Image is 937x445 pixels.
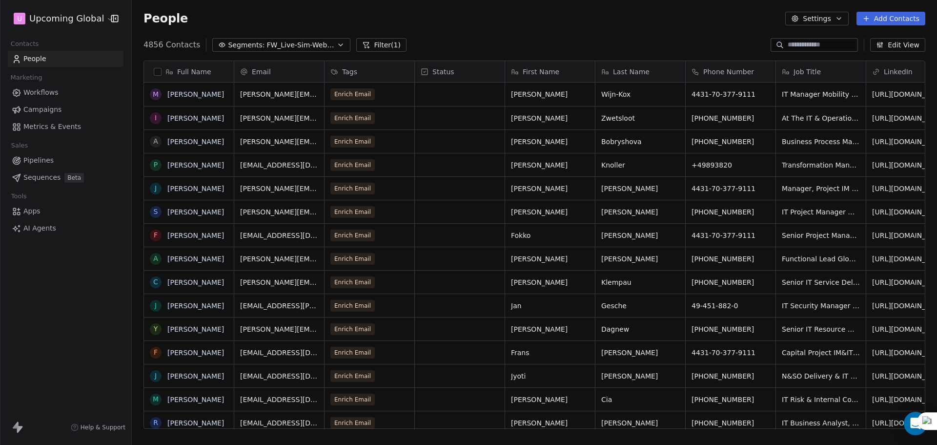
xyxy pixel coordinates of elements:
[782,113,860,123] span: At The IT & Operations Department Manager, Reporting
[154,324,158,334] div: Y
[601,113,679,123] span: Zwetsloot
[325,61,414,82] div: Tags
[330,347,375,359] span: Enrich Email
[692,184,770,193] span: 4431-70-377-9111
[601,277,679,287] span: Klempau
[234,61,324,82] div: Email
[511,254,589,264] span: [PERSON_NAME]
[330,183,375,194] span: Enrich Email
[154,160,158,170] div: P
[692,160,770,170] span: +49893820
[601,418,679,428] span: [PERSON_NAME]
[601,89,679,99] span: Wijn-Kox
[511,348,589,358] span: Frans
[154,230,158,240] div: F
[167,138,224,146] a: [PERSON_NAME]
[782,418,860,428] span: IT Business Analyst, Deployment & Demand Manager
[794,67,821,77] span: Job Title
[240,137,318,147] span: [PERSON_NAME][EMAIL_ADDRESS][DOMAIN_NAME]
[8,51,123,67] a: People
[686,61,775,82] div: Phone Number
[330,112,375,124] span: Enrich Email
[240,231,318,240] span: [EMAIL_ADDRESS][DOMAIN_NAME]
[330,136,375,148] span: Enrich Email
[240,324,318,334] span: [PERSON_NAME][EMAIL_ADDRESS][PERSON_NAME][DOMAIN_NAME]
[23,155,54,166] span: Pipelines
[6,37,43,51] span: Contacts
[505,61,595,82] div: First Name
[154,347,158,358] div: F
[613,67,650,77] span: Last Name
[330,230,375,241] span: Enrich Email
[167,208,224,216] a: [PERSON_NAME]
[167,255,224,263] a: [PERSON_NAME]
[71,424,125,431] a: Help & Support
[511,160,589,170] span: [PERSON_NAME]
[601,395,679,404] span: Cia
[884,67,913,77] span: LinkedIn
[342,67,357,77] span: Tags
[23,54,46,64] span: People
[692,418,770,428] span: [PHONE_NUMBER]
[167,396,224,403] a: [PERSON_NAME]
[23,223,56,233] span: AI Agents
[8,220,123,236] a: AI Agents
[601,348,679,358] span: [PERSON_NAME]
[155,371,157,381] div: J
[511,395,589,404] span: [PERSON_NAME]
[692,254,770,264] span: [PHONE_NUMBER]
[240,89,318,99] span: [PERSON_NAME][EMAIL_ADDRESS][DOMAIN_NAME]
[415,61,505,82] div: Status
[870,38,925,52] button: Edit View
[601,254,679,264] span: [PERSON_NAME]
[782,348,860,358] span: Capital Project IM&IT Program Manager
[240,113,318,123] span: [PERSON_NAME][EMAIL_ADDRESS][DOMAIN_NAME]
[153,254,158,264] div: A
[782,137,860,147] span: Business Process Manager | Young Professional Program IT
[167,185,224,192] a: [PERSON_NAME]
[782,160,860,170] span: Transformation Manager | Sales IT | Retail Sales Solutions
[167,278,224,286] a: [PERSON_NAME]
[167,232,224,239] a: [PERSON_NAME]
[330,370,375,382] span: Enrich Email
[240,395,318,404] span: [EMAIL_ADDRESS][DOMAIN_NAME]
[692,395,770,404] span: [PHONE_NUMBER]
[511,301,589,311] span: Jan
[601,371,679,381] span: [PERSON_NAME]
[7,138,32,153] span: Sales
[8,203,123,219] a: Apps
[692,113,770,123] span: [PHONE_NUMBER]
[167,114,224,122] a: [PERSON_NAME]
[782,207,860,217] span: IT Project Manager Working in Automotive Domain
[692,231,770,240] span: 4431-70-377-9111
[782,324,860,334] span: Senior IT Resource Manager - Financial Services [GEOGRAPHIC_DATA]
[240,207,318,217] span: [PERSON_NAME][EMAIL_ADDRESS][PERSON_NAME][DOMAIN_NAME]
[167,90,224,98] a: [PERSON_NAME]
[601,137,679,147] span: Bobryshova
[330,159,375,171] span: Enrich Email
[240,160,318,170] span: [EMAIL_ADDRESS][DOMAIN_NAME]
[511,277,589,287] span: [PERSON_NAME]
[240,277,318,287] span: [PERSON_NAME][EMAIL_ADDRESS][DOMAIN_NAME]
[782,231,860,240] span: Senior Project Manager With IT Infrastructure Team
[64,173,84,183] span: Beta
[23,206,41,216] span: Apps
[356,38,407,52] button: Filter(1)
[240,184,318,193] span: [PERSON_NAME][EMAIL_ADDRESS][DOMAIN_NAME]
[785,12,848,25] button: Settings
[782,301,860,311] span: IT Security Manager | Consultant for International Standards
[782,89,860,99] span: IT Manager Mobility & Convenience - [GEOGRAPHIC_DATA] & [GEOGRAPHIC_DATA]
[153,394,159,404] div: M
[330,253,375,265] span: Enrich Email
[601,301,679,311] span: Gesche
[177,67,211,77] span: Full Name
[782,395,860,404] span: IT Risk & Internal Controls Assistant Manager
[511,418,589,428] span: [PERSON_NAME]
[330,276,375,288] span: Enrich Email
[23,122,81,132] span: Metrics & Events
[692,137,770,147] span: [PHONE_NUMBER]
[8,170,123,186] a: SequencesBeta
[511,207,589,217] span: [PERSON_NAME]
[228,40,265,50] span: Segments:
[8,85,123,101] a: Workflows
